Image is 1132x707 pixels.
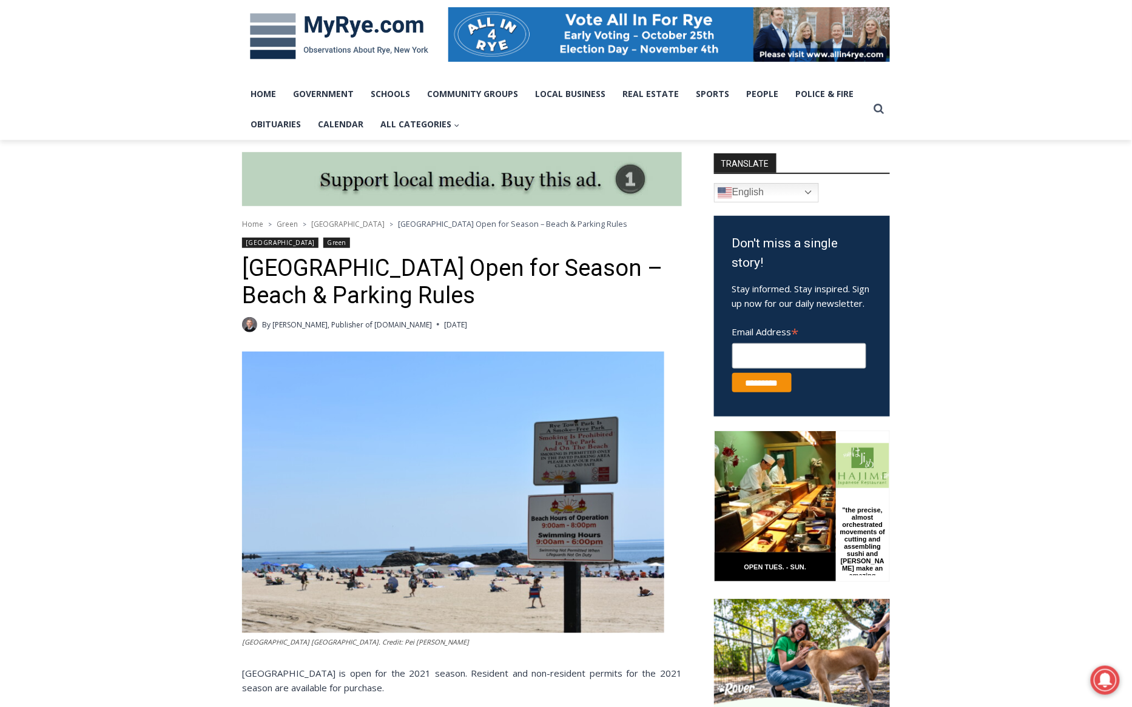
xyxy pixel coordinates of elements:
span: > [303,220,306,229]
img: All in for Rye [448,7,890,62]
a: Green [323,238,350,248]
a: Schools [362,79,419,109]
time: [DATE] [444,319,467,330]
img: Rye Town Park Oakland Beach 2021. Credit: Pei Pei Martin [242,352,664,633]
a: Green [277,219,298,229]
span: > [389,220,393,229]
img: support local media, buy this ad [242,152,682,207]
a: Police & Fire [787,79,862,109]
strong: TRANSLATE [714,153,777,173]
span: Open Tues. - Sun. [PHONE_NUMBER] [4,125,119,171]
label: Email Address [732,320,866,341]
a: Obituaries [242,109,309,139]
a: [GEOGRAPHIC_DATA] [242,238,318,248]
a: [GEOGRAPHIC_DATA] [311,219,385,229]
a: [PERSON_NAME], Publisher of [DOMAIN_NAME] [272,320,432,330]
a: People [738,79,787,109]
h3: Don't miss a single story! [732,234,872,272]
a: Home [242,219,263,229]
figcaption: [GEOGRAPHIC_DATA] [GEOGRAPHIC_DATA]. Credit: Pei [PERSON_NAME] [242,637,664,648]
h1: [GEOGRAPHIC_DATA] Open for Season – Beach & Parking Rules [242,255,682,310]
a: Government [285,79,362,109]
div: "[PERSON_NAME] and I covered the [DATE] Parade, which was a really eye opening experience as I ha... [306,1,573,118]
a: Local Business [527,79,614,109]
p: [GEOGRAPHIC_DATA] is open for the 2021 season. Resident and non-resident permits for the 2021 sea... [242,666,682,695]
a: English [714,183,819,203]
nav: Primary Navigation [242,79,868,140]
a: Open Tues. - Sun. [PHONE_NUMBER] [1,122,122,151]
a: Home [242,79,285,109]
img: en [718,186,732,200]
span: Intern @ [DOMAIN_NAME] [317,121,562,148]
a: Author image [242,317,257,332]
a: Community Groups [419,79,527,109]
a: Calendar [309,109,372,139]
button: View Search Form [868,98,890,120]
nav: Breadcrumbs [242,218,682,230]
div: "the precise, almost orchestrated movements of cutting and assembling sushi and [PERSON_NAME] mak... [124,76,172,145]
span: > [268,220,272,229]
span: By [262,319,271,330]
span: [GEOGRAPHIC_DATA] Open for Season – Beach & Parking Rules [398,218,627,229]
a: Intern @ [DOMAIN_NAME] [292,118,588,151]
button: Child menu of All Categories [372,109,468,139]
p: Stay informed. Stay inspired. Sign up now for our daily newsletter. [732,281,872,310]
a: Real Estate [614,79,687,109]
img: MyRye.com [242,5,436,68]
a: Sports [687,79,738,109]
